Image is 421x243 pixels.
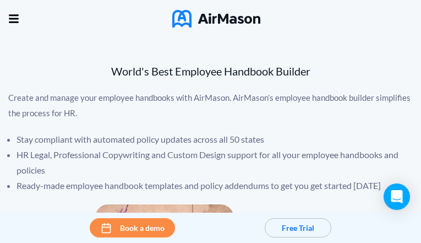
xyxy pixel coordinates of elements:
li: Stay compliant with automated policy updates across all 50 states [17,132,413,147]
div: World's Best Employee Handbook Builder [8,63,413,79]
button: Book a demo [90,218,175,237]
div: Open Intercom Messenger [384,183,410,210]
img: AirMason Logo [172,10,260,28]
li: Ready-made employee handbook templates and policy addendums to get you get started [DATE] [17,178,413,193]
button: Free Trial [265,218,331,237]
li: HR Legal, Professional Copywriting and Custom Design support for all your employee handbooks and ... [17,147,413,178]
p: Create and manage your employee handbooks with AirMason. AirMason’s employee handbook builder sim... [8,90,413,121]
